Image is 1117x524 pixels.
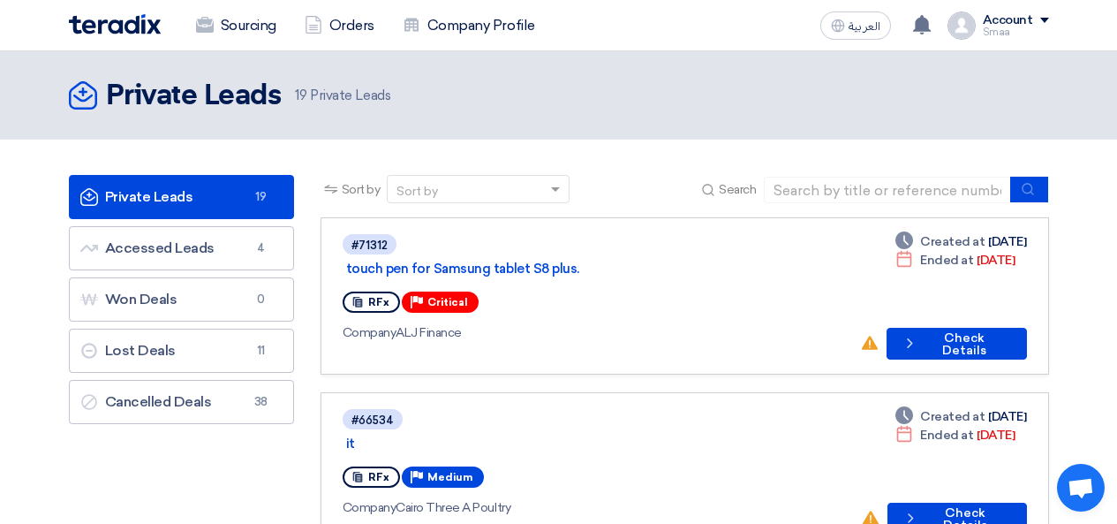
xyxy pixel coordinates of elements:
[343,325,396,340] span: Company
[251,188,272,206] span: 19
[346,261,788,277] a: touch pen for Samsung tablet S8 plus.
[351,239,388,251] div: #71312
[69,380,294,424] a: Cancelled Deals38
[427,296,468,308] span: Critical
[251,291,272,308] span: 0
[895,426,1015,444] div: [DATE]
[887,328,1027,360] button: Check Details
[820,11,891,40] button: العربية
[251,342,272,360] span: 11
[920,407,985,426] span: Created at
[920,232,985,251] span: Created at
[983,13,1033,28] div: Account
[351,414,394,426] div: #66534
[849,20,880,33] span: العربية
[106,79,282,114] h2: Private Leads
[368,296,389,308] span: RFx
[983,27,1049,37] div: Smaa
[389,6,549,45] a: Company Profile
[947,11,976,40] img: profile_test.png
[69,329,294,373] a: Lost Deals11
[895,407,1026,426] div: [DATE]
[291,6,389,45] a: Orders
[342,180,381,199] span: Sort by
[69,175,294,219] a: Private Leads19
[295,86,390,106] span: Private Leads
[343,500,396,515] span: Company
[396,182,438,201] div: Sort by
[343,498,848,517] div: Cairo Three A Poultry
[1057,464,1105,512] div: Open chat
[920,426,973,444] span: Ended at
[895,251,1015,270] div: [DATE]
[251,393,272,411] span: 38
[251,239,272,257] span: 4
[920,251,973,270] span: Ended at
[295,87,306,103] span: 19
[719,180,756,199] span: Search
[69,226,294,270] a: Accessed Leads4
[343,323,846,342] div: ALJ Finance
[368,471,389,483] span: RFx
[69,277,294,322] a: Won Deals0
[346,436,788,452] a: it
[69,14,161,34] img: Teradix logo
[895,232,1026,251] div: [DATE]
[764,177,1011,203] input: Search by title or reference number
[182,6,291,45] a: Sourcing
[427,471,473,483] span: Medium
